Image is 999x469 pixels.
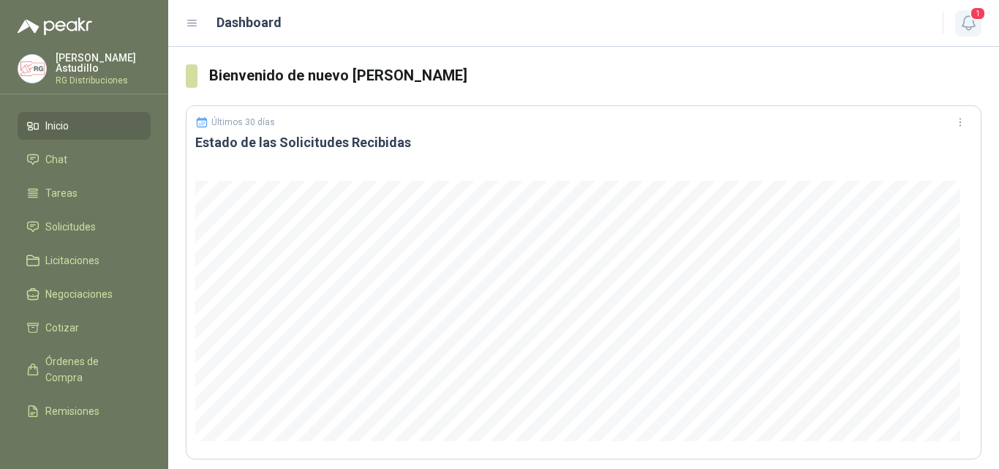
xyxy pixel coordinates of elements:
[18,55,46,83] img: Company Logo
[45,286,113,302] span: Negociaciones
[45,403,99,419] span: Remisiones
[18,18,92,35] img: Logo peakr
[18,431,151,459] a: Configuración
[18,146,151,173] a: Chat
[45,118,69,134] span: Inicio
[18,397,151,425] a: Remisiones
[45,151,67,168] span: Chat
[209,64,981,87] h3: Bienvenido de nuevo [PERSON_NAME]
[18,348,151,391] a: Órdenes de Compra
[18,247,151,274] a: Licitaciones
[45,353,137,386] span: Órdenes de Compra
[18,112,151,140] a: Inicio
[18,179,151,207] a: Tareas
[18,213,151,241] a: Solicitudes
[56,53,151,73] p: [PERSON_NAME] Astudillo
[18,280,151,308] a: Negociaciones
[45,185,78,201] span: Tareas
[56,76,151,85] p: RG Distribuciones
[45,252,99,269] span: Licitaciones
[211,117,275,127] p: Últimos 30 días
[18,314,151,342] a: Cotizar
[955,10,981,37] button: 1
[195,134,972,151] h3: Estado de las Solicitudes Recibidas
[45,219,96,235] span: Solicitudes
[216,12,282,33] h1: Dashboard
[970,7,986,20] span: 1
[45,320,79,336] span: Cotizar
